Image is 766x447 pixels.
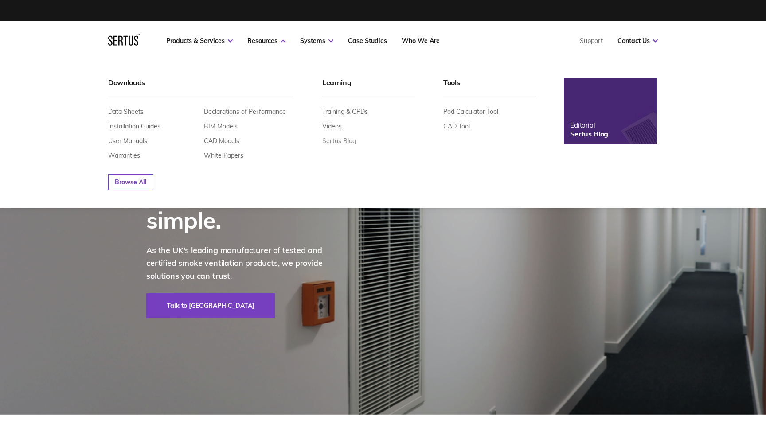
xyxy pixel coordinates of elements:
p: As the UK's leading manufacturer of tested and certified smoke ventilation products, we provide s... [146,244,341,282]
a: Who We Are [402,37,440,45]
div: Tools [443,78,536,96]
a: Installation Guides [108,122,160,130]
div: Downloads [108,78,293,96]
div: Editorial [570,121,608,129]
a: Case Studies [348,37,387,45]
a: CAD Models [204,137,239,145]
a: Warranties [108,152,140,159]
a: Support [580,37,603,45]
a: Contact Us [617,37,658,45]
a: Data Sheets [108,108,144,116]
a: White Papers [204,152,243,159]
a: Products & Services [166,37,233,45]
a: Sertus Blog [322,137,356,145]
a: Resources [247,37,285,45]
div: Learning [322,78,415,96]
a: BIM Models [204,122,238,130]
a: Declarations of Performance [204,108,286,116]
a: Videos [322,122,342,130]
a: Training & CPDs [322,108,368,116]
a: Talk to [GEOGRAPHIC_DATA] [146,293,275,318]
a: EditorialSertus Blog [564,78,657,144]
a: Browse All [108,174,153,190]
a: Systems [300,37,333,45]
a: CAD Tool [443,122,470,130]
a: Pod Calculator Tool [443,108,498,116]
div: Smoke ventilation, made simple. [146,157,341,233]
a: User Manuals [108,137,147,145]
div: Sertus Blog [570,129,608,138]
